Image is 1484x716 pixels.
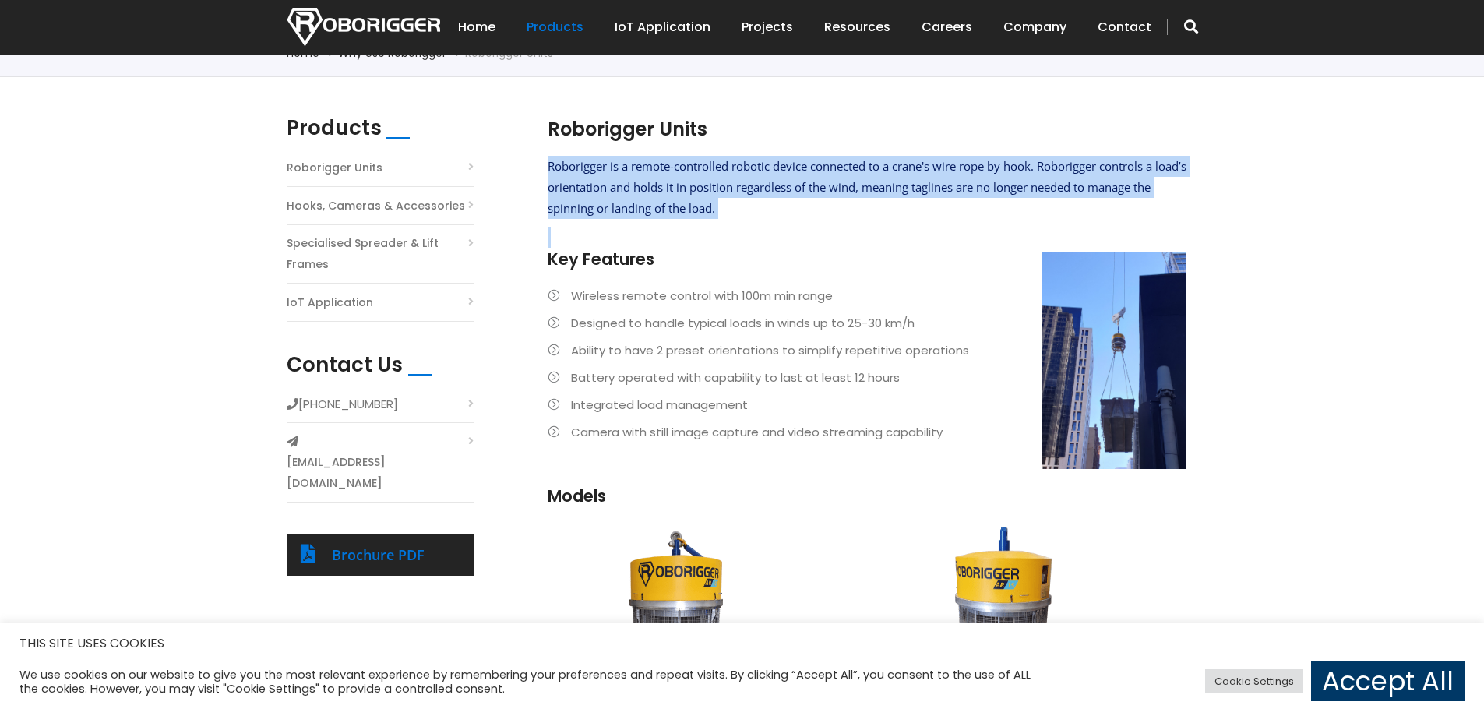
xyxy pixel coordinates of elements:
a: Hooks, Cameras & Accessories [287,196,465,217]
h2: Contact Us [287,353,403,377]
a: Products [527,3,583,51]
h5: THIS SITE USES COOKIES [19,633,1465,654]
li: Ability to have 2 preset orientations to simplify repetitive operations [548,340,1186,361]
h3: Key Features [548,248,1186,270]
h3: Models [548,485,1186,507]
div: We use cookies on our website to give you the most relevant experience by remembering your prefer... [19,668,1031,696]
a: Company [1003,3,1066,51]
a: IoT Application [287,292,373,313]
h2: Roborigger Units [548,116,1186,143]
a: Specialised Spreader & Lift Frames [287,233,474,275]
li: Wireless remote control with 100m min range [548,285,1186,306]
span: Roborigger is a remote-controlled robotic device connected to a crane's wire rope by hook. Robori... [548,158,1186,216]
li: [PHONE_NUMBER] [287,393,474,423]
a: Projects [742,3,793,51]
a: [EMAIL_ADDRESS][DOMAIN_NAME] [287,452,474,494]
li: Designed to handle typical loads in winds up to 25-30 km/h [548,312,1186,333]
a: Cookie Settings [1205,669,1303,693]
a: Why use Roborigger [338,45,446,61]
h2: Products [287,116,382,140]
a: Resources [824,3,890,51]
li: Battery operated with capability to last at least 12 hours [548,367,1186,388]
a: Home [287,45,319,61]
a: Accept All [1311,661,1465,701]
li: Camera with still image capture and video streaming capability [548,421,1186,443]
a: Brochure PDF [332,545,425,564]
a: Home [458,3,495,51]
li: Integrated load management [548,394,1186,415]
a: IoT Application [615,3,710,51]
a: Careers [922,3,972,51]
a: Contact [1098,3,1151,51]
a: Roborigger Units [287,157,382,178]
img: Nortech [287,8,440,46]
